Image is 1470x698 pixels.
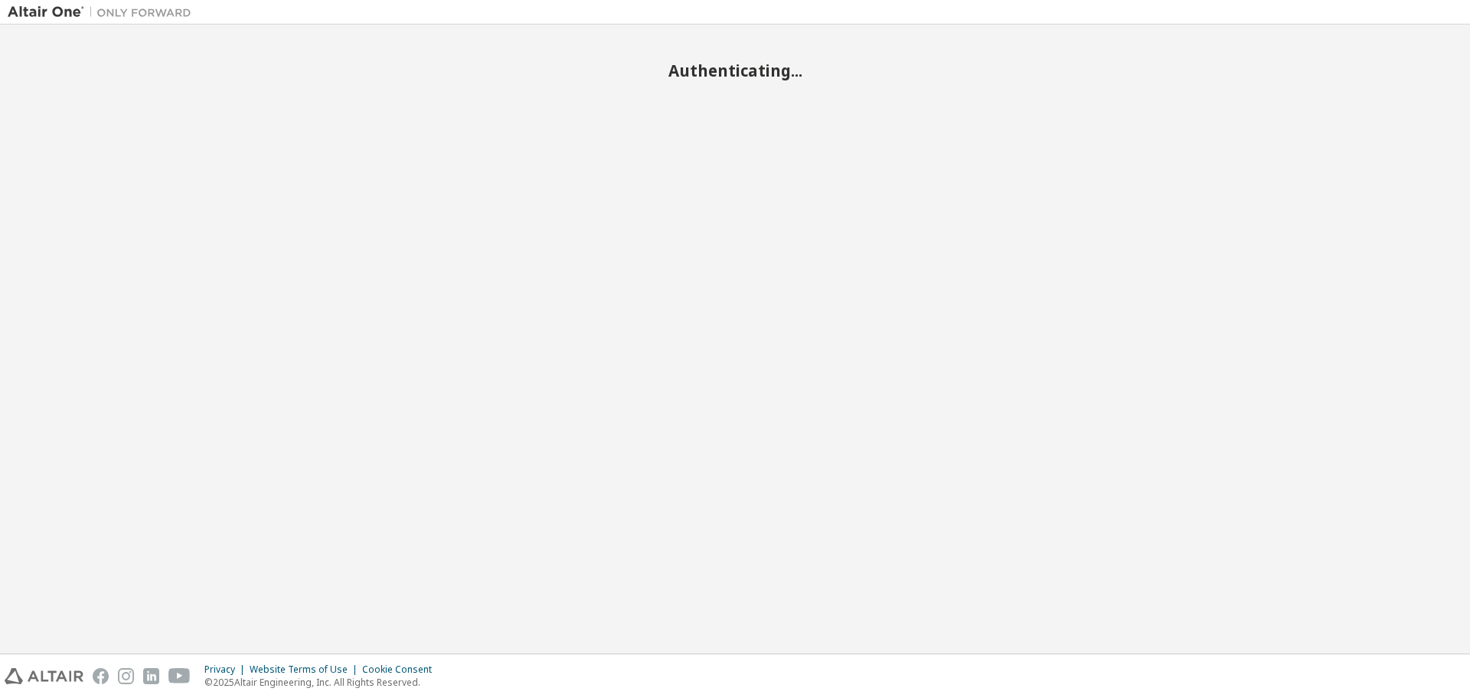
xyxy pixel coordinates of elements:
img: linkedin.svg [143,668,159,684]
h2: Authenticating... [8,61,1462,80]
div: Privacy [204,664,250,676]
div: Cookie Consent [362,664,441,676]
img: instagram.svg [118,668,134,684]
img: altair_logo.svg [5,668,83,684]
img: youtube.svg [168,668,191,684]
div: Website Terms of Use [250,664,362,676]
p: © 2025 Altair Engineering, Inc. All Rights Reserved. [204,676,441,689]
img: Altair One [8,5,199,20]
img: facebook.svg [93,668,109,684]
